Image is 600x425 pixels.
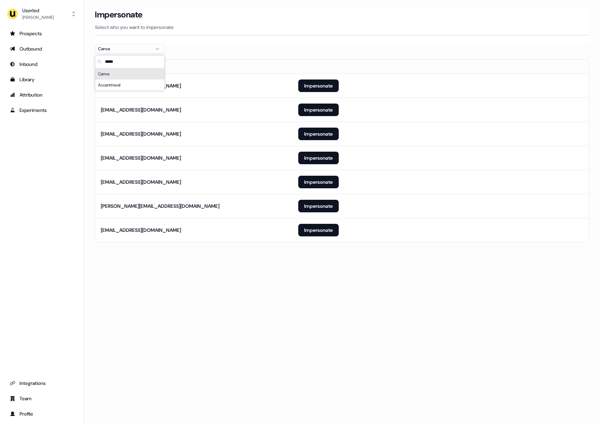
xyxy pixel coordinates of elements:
[95,9,143,20] h3: Impersonate
[95,24,589,31] p: Select who you want to impersonate
[6,59,78,70] a: Go to Inbound
[101,179,181,185] div: [EMAIL_ADDRESS][DOMAIN_NAME]
[6,105,78,116] a: Go to experiments
[6,74,78,85] a: Go to templates
[22,7,54,14] div: Userled
[10,107,74,114] div: Experiments
[6,408,78,419] a: Go to profile
[10,76,74,83] div: Library
[298,224,339,236] button: Impersonate
[6,89,78,100] a: Go to attribution
[10,61,74,68] div: Inbound
[298,104,339,116] button: Impersonate
[298,152,339,164] button: Impersonate
[95,44,165,54] button: Canva
[298,128,339,140] button: Impersonate
[6,28,78,39] a: Go to prospects
[101,130,181,137] div: [EMAIL_ADDRESS][DOMAIN_NAME]
[6,6,78,22] button: Userled[PERSON_NAME]
[101,106,181,113] div: [EMAIL_ADDRESS][DOMAIN_NAME]
[298,176,339,188] button: Impersonate
[10,380,74,387] div: Integrations
[298,200,339,212] button: Impersonate
[101,154,181,161] div: [EMAIL_ADDRESS][DOMAIN_NAME]
[10,30,74,37] div: Prospects
[95,68,164,79] div: Canva
[98,45,150,52] div: Canva
[10,45,74,52] div: Outbound
[10,91,74,98] div: Attribution
[101,227,181,234] div: [EMAIL_ADDRESS][DOMAIN_NAME]
[95,79,164,91] div: Accenttravel
[101,203,219,210] div: [PERSON_NAME][EMAIL_ADDRESS][DOMAIN_NAME]
[95,60,293,74] th: Email
[6,378,78,389] a: Go to integrations
[10,395,74,402] div: Team
[22,14,54,21] div: [PERSON_NAME]
[6,43,78,54] a: Go to outbound experience
[298,79,339,92] button: Impersonate
[10,410,74,417] div: Profile
[6,393,78,404] a: Go to team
